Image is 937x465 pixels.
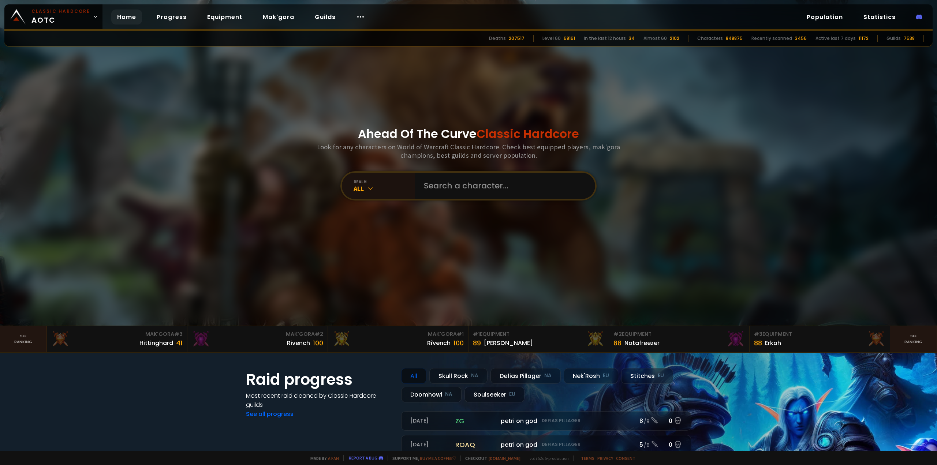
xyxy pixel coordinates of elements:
h4: Most recent raid cleaned by Classic Hardcore guilds [246,391,392,409]
div: 89 [473,338,481,348]
div: realm [354,179,415,184]
a: Guilds [309,10,341,25]
div: Deaths [489,35,506,42]
small: NA [445,391,452,398]
div: In the last 12 hours [584,35,626,42]
div: 68161 [564,35,575,42]
a: Mak'Gora#1Rîvench100 [328,326,468,352]
div: Mak'Gora [332,330,464,338]
a: Consent [616,455,635,461]
span: # 3 [174,330,183,338]
a: Buy me a coffee [420,455,456,461]
div: Active last 7 days [815,35,856,42]
div: 2102 [670,35,679,42]
div: Guilds [886,35,901,42]
a: Report a bug [349,455,377,461]
div: Rivench [287,338,310,348]
h3: Look for any characters on World of Warcraft Classic Hardcore. Check best equipped players, mak'g... [314,143,623,160]
div: All [354,184,415,193]
div: Recently scanned [751,35,792,42]
a: Terms [581,455,594,461]
div: Soulseeker [464,387,525,402]
a: Classic HardcoreAOTC [4,4,102,29]
a: Progress [151,10,193,25]
a: Mak'Gora#2Rivench100 [187,326,328,352]
div: 100 [453,338,464,348]
div: Rîvench [427,338,451,348]
a: #1Equipment89[PERSON_NAME] [468,326,609,352]
div: Nek'Rosh [564,368,618,384]
div: All [401,368,426,384]
a: #2Equipment88Notafreezer [609,326,750,352]
div: 34 [629,35,635,42]
div: 100 [313,338,323,348]
div: Characters [697,35,723,42]
a: Equipment [201,10,248,25]
span: # 1 [457,330,464,338]
h1: Raid progress [246,368,392,391]
div: Stitches [621,368,673,384]
a: [DOMAIN_NAME] [489,455,520,461]
div: Hittinghard [139,338,173,348]
div: 3456 [795,35,807,42]
div: 41 [176,338,183,348]
div: [PERSON_NAME] [484,338,533,348]
div: 88 [613,338,621,348]
a: [DATE]roaqpetri on godDefias Pillager5 /60 [401,435,691,454]
span: # 2 [613,330,622,338]
span: # 1 [473,330,480,338]
h1: Ahead Of The Curve [358,125,579,143]
div: Mak'Gora [51,330,183,338]
div: 848875 [726,35,743,42]
div: Skull Rock [429,368,488,384]
small: EU [509,391,515,398]
a: Population [801,10,849,25]
span: # 3 [754,330,762,338]
a: a fan [328,455,339,461]
div: Equipment [613,330,745,338]
small: NA [544,372,552,379]
div: Defias Pillager [490,368,561,384]
input: Search a character... [419,173,586,199]
div: Almost 60 [643,35,667,42]
a: See all progress [246,410,294,418]
a: Mak'gora [257,10,300,25]
span: # 2 [315,330,323,338]
a: Mak'Gora#3Hittinghard41 [47,326,187,352]
div: Level 60 [542,35,561,42]
div: Notafreezer [624,338,660,348]
div: Erkah [765,338,781,348]
div: 11172 [859,35,869,42]
div: Mak'Gora [192,330,323,338]
small: EU [658,372,664,379]
div: Equipment [473,330,604,338]
small: NA [471,372,478,379]
span: AOTC [31,8,90,26]
span: Classic Hardcore [477,125,579,142]
div: 207517 [509,35,525,42]
div: 7538 [904,35,915,42]
div: 88 [754,338,762,348]
span: Support me, [388,455,456,461]
a: Privacy [597,455,613,461]
small: EU [603,372,609,379]
a: [DATE]zgpetri on godDefias Pillager8 /90 [401,411,691,431]
a: Statistics [858,10,901,25]
small: Classic Hardcore [31,8,90,15]
div: Doomhowl [401,387,462,402]
a: Seeranking [890,326,937,352]
div: Equipment [754,330,885,338]
a: Home [111,10,142,25]
a: #3Equipment88Erkah [750,326,890,352]
span: Made by [306,455,339,461]
span: v. d752d5 - production [525,455,569,461]
span: Checkout [460,455,520,461]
